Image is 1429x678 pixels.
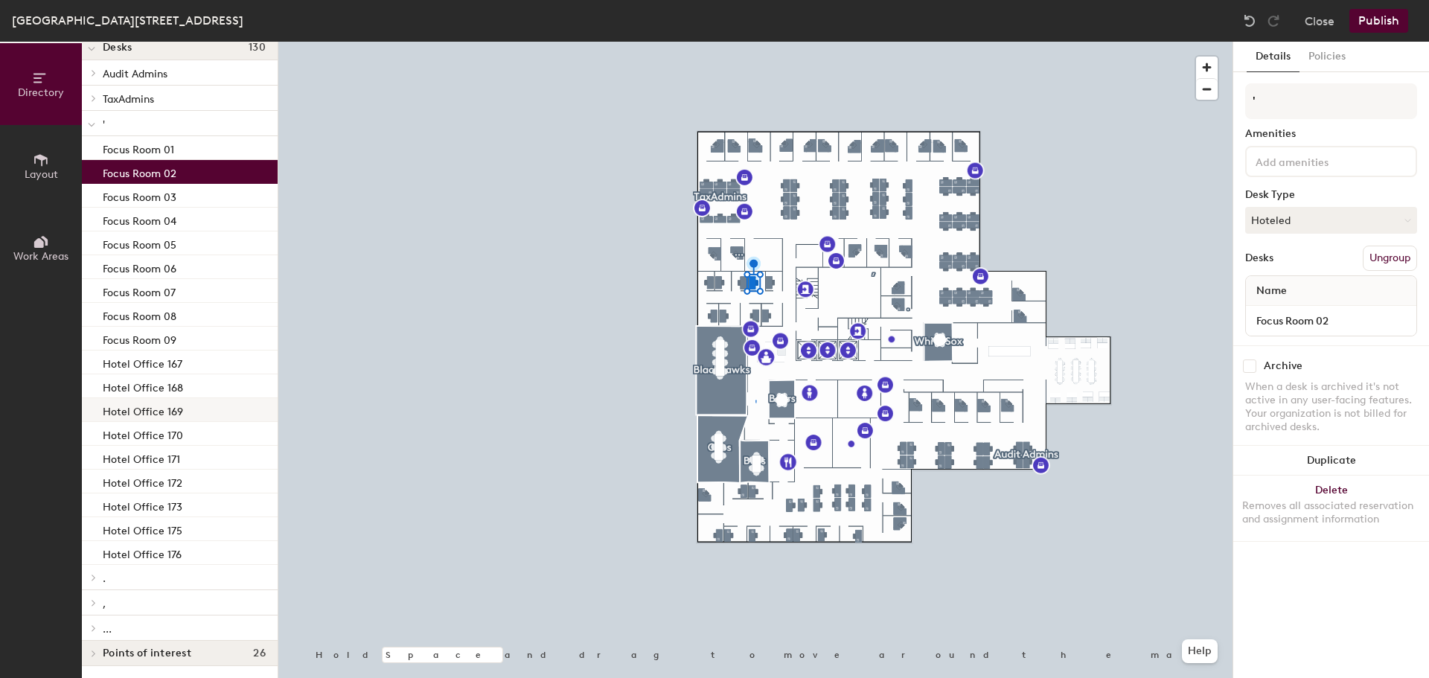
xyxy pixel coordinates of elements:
[103,544,182,561] p: Hotel Office 176
[103,139,174,156] p: Focus Room 01
[1247,42,1299,72] button: Details
[1182,639,1218,663] button: Help
[1242,13,1257,28] img: Undo
[103,401,183,418] p: Hotel Office 169
[103,187,176,204] p: Focus Room 03
[13,250,68,263] span: Work Areas
[103,234,176,252] p: Focus Room 05
[1245,380,1417,434] div: When a desk is archived it's not active in any user-facing features. Your organization is not bil...
[18,86,64,99] span: Directory
[25,168,58,181] span: Layout
[103,258,176,275] p: Focus Room 06
[103,282,176,299] p: Focus Room 07
[1299,42,1355,72] button: Policies
[103,118,105,131] span: '
[1305,9,1334,33] button: Close
[1249,310,1413,331] input: Unnamed desk
[1264,360,1302,372] div: Archive
[103,449,180,466] p: Hotel Office 171
[12,11,243,30] div: [GEOGRAPHIC_DATA][STREET_ADDRESS]
[1242,499,1420,526] div: Removes all associated reservation and assignment information
[249,42,266,54] span: 130
[103,647,191,659] span: Points of interest
[103,425,183,442] p: Hotel Office 170
[1266,13,1281,28] img: Redo
[103,473,182,490] p: Hotel Office 172
[103,211,176,228] p: Focus Room 04
[103,623,112,636] span: ...
[103,42,132,54] span: Desks
[103,377,183,394] p: Hotel Office 168
[1245,189,1417,201] div: Desk Type
[103,354,182,371] p: Hotel Office 167
[103,598,106,610] span: ,
[1363,246,1417,271] button: Ungroup
[1249,278,1294,304] span: Name
[253,647,266,659] span: 26
[103,163,176,180] p: Focus Room 02
[1349,9,1408,33] button: Publish
[1245,128,1417,140] div: Amenities
[1245,207,1417,234] button: Hoteled
[1253,152,1387,170] input: Add amenities
[1233,476,1429,541] button: DeleteRemoves all associated reservation and assignment information
[103,520,182,537] p: Hotel Office 175
[103,93,154,106] span: TaxAdmins
[103,496,182,514] p: Hotel Office 173
[103,306,176,323] p: Focus Room 08
[103,68,167,80] span: Audit Admins
[1245,252,1273,264] div: Desks
[1233,446,1429,476] button: Duplicate
[103,572,106,585] span: .
[103,330,176,347] p: Focus Room 09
